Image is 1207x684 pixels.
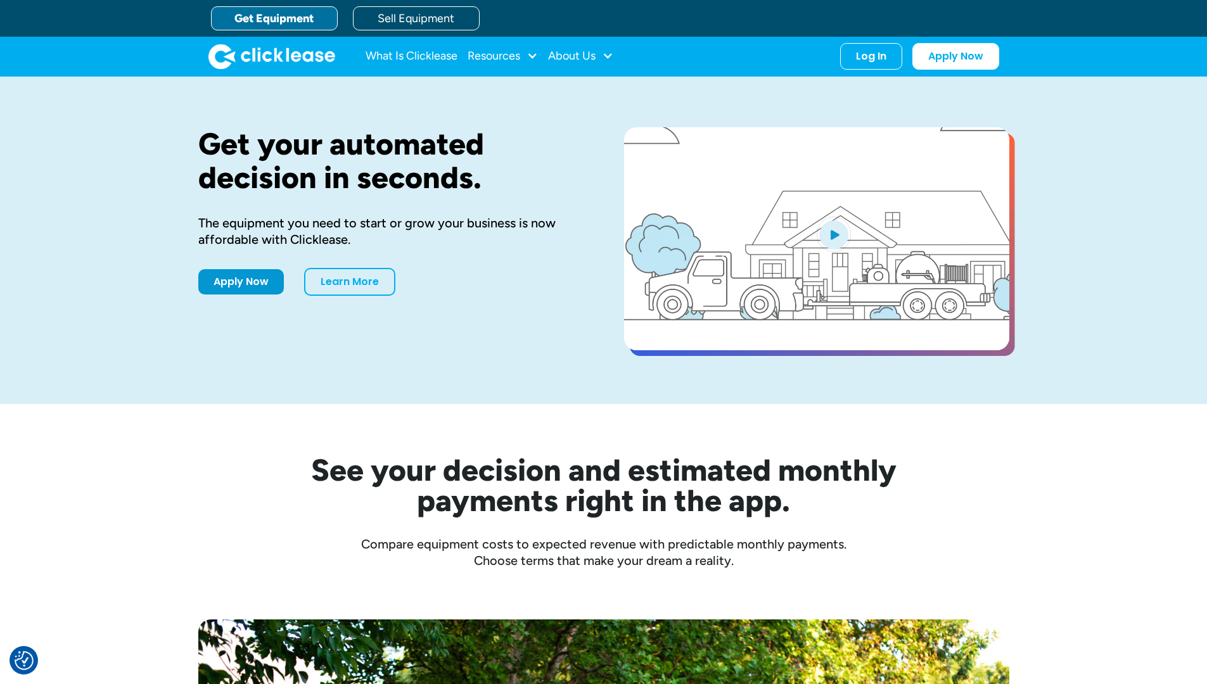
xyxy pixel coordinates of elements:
a: Learn More [304,268,395,296]
h2: See your decision and estimated monthly payments right in the app. [249,455,959,516]
img: Clicklease logo [208,44,335,69]
img: Blue play button logo on a light blue circular background [817,217,851,252]
a: open lightbox [624,127,1009,350]
a: What Is Clicklease [366,44,457,69]
a: home [208,44,335,69]
div: Compare equipment costs to expected revenue with predictable monthly payments. Choose terms that ... [198,536,1009,569]
a: Apply Now [198,269,284,294]
div: Resources [468,44,538,69]
button: Consent Preferences [15,651,34,670]
div: The equipment you need to start or grow your business is now affordable with Clicklease. [198,215,584,248]
div: About Us [548,44,613,69]
div: Log In [856,50,886,63]
a: Sell Equipment [353,6,480,30]
a: Apply Now [912,43,999,70]
img: Revisit consent button [15,651,34,670]
h1: Get your automated decision in seconds. [198,127,584,194]
a: Get Equipment [211,6,338,30]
